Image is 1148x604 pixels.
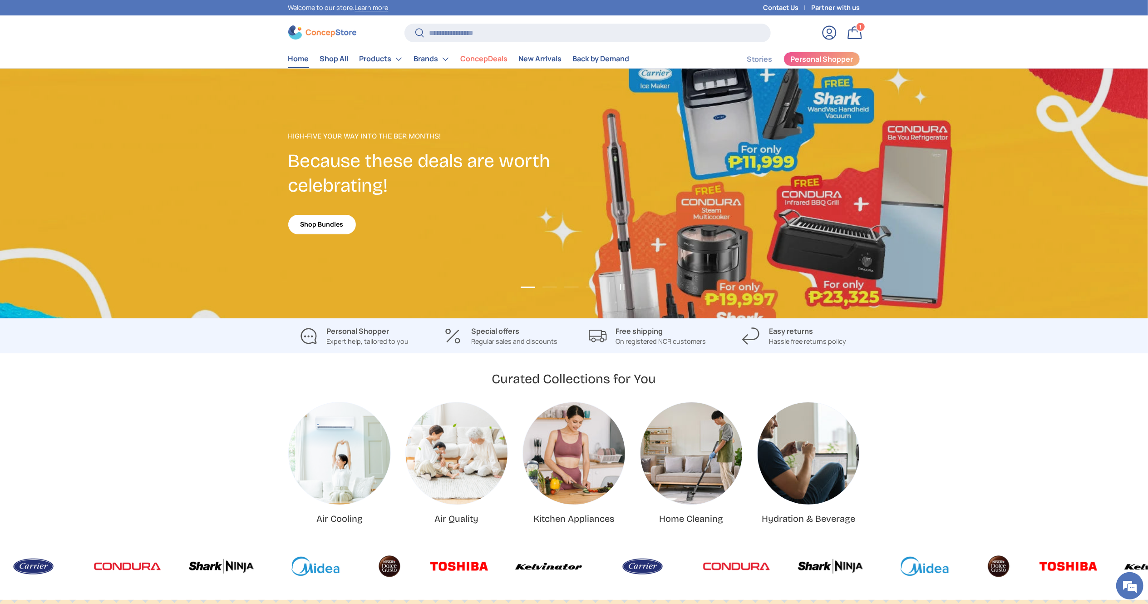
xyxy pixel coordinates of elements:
[523,402,625,504] a: Kitchen Appliances
[471,337,557,347] p: Regular sales and discounts
[288,50,309,68] a: Home
[659,513,723,524] a: Home Cleaning
[728,326,860,347] a: Easy returns Hassle free returns policy
[616,337,706,347] p: On registered NCR customers
[769,337,846,347] p: Hassle free returns policy
[409,50,455,68] summary: Brands
[327,326,389,336] strong: Personal Shopper
[812,3,860,13] a: Partner with us
[316,513,363,524] a: Air Cooling
[616,326,663,336] strong: Free shipping
[533,513,615,524] a: Kitchen Appliances
[406,402,507,504] img: Air Quality
[288,50,630,68] nav: Primary
[762,513,855,524] a: Hydration & Beverage
[581,326,714,347] a: Free shipping On registered NCR customers
[288,149,574,198] h2: Because these deals are worth celebrating!
[354,50,409,68] summary: Products
[320,50,349,68] a: Shop All
[747,50,773,68] a: Stories
[435,513,479,524] a: Air Quality
[725,50,860,68] nav: Secondary
[288,3,389,13] p: Welcome to our store.
[471,326,519,336] strong: Special offers
[461,50,508,68] a: ConcepDeals
[764,3,812,13] a: Contact Us
[573,50,630,68] a: Back by Demand
[289,402,390,504] a: Air Cooling
[288,25,356,40] img: ConcepStore
[790,55,853,63] span: Personal Shopper
[519,50,562,68] a: New Arrivals
[641,402,742,504] a: Home Cleaning
[783,52,860,66] a: Personal Shopper
[288,215,356,234] a: Shop Bundles
[355,3,389,12] a: Learn more
[288,326,420,347] a: Personal Shopper Expert help, tailored to you
[327,337,409,347] p: Expert help, tailored to you
[859,23,862,30] span: 1
[288,131,574,142] p: High-Five Your Way Into the Ber Months!
[289,402,390,504] img: Air Cooling | ConcepStore
[492,371,656,387] h2: Curated Collections for You
[435,326,567,347] a: Special offers Regular sales and discounts
[769,326,813,336] strong: Easy returns
[758,402,859,504] a: Hydration & Beverage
